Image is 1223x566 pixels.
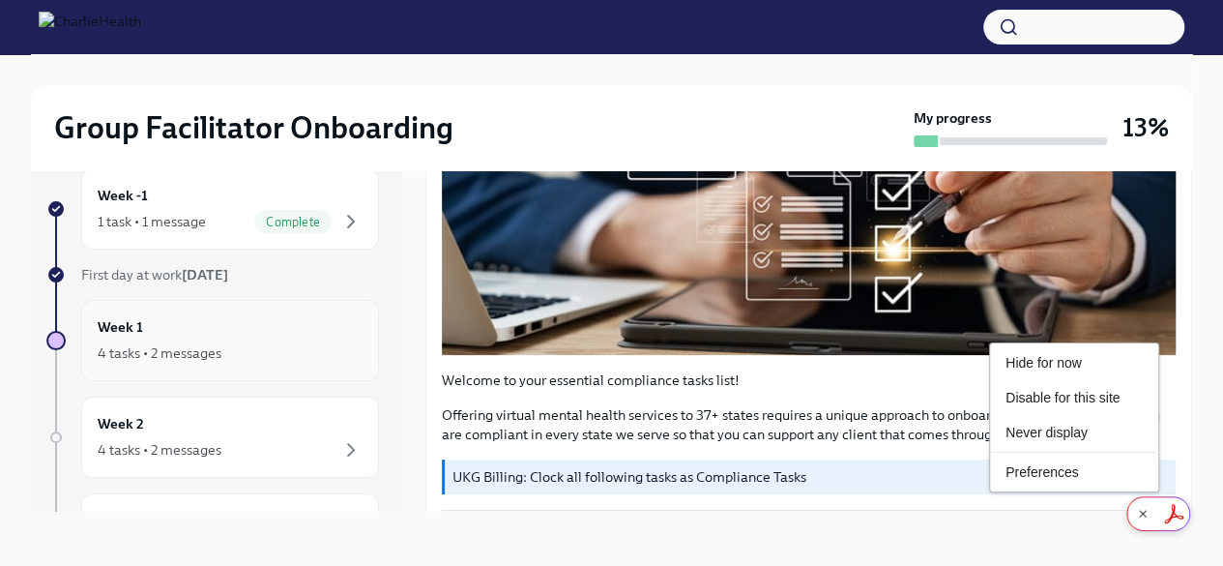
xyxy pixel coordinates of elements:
p: Offering virtual mental health services to 37+ states requires a unique approach to onboarding! I... [442,405,1176,444]
p: Welcome to your essential compliance tasks list! [442,371,1176,390]
span: First day at work [81,266,228,283]
strong: [DATE] [182,266,228,283]
img: CharlieHealth [39,12,141,43]
h6: Week 2 [98,413,144,434]
a: Week -11 task • 1 messageComplete [46,168,379,250]
a: First day at work[DATE] [46,265,379,284]
h6: Week 1 [98,316,143,338]
h2: Group Facilitator Onboarding [54,108,453,147]
h3: 13% [1122,110,1169,145]
div: 4 tasks • 2 messages [98,440,221,460]
div: 4 tasks • 2 messages [98,343,221,363]
p: UKG Billing: Clock all following tasks as Compliance Tasks [452,467,1168,487]
h6: Week -1 [98,185,148,206]
a: Week 24 tasks • 2 messages [46,397,379,478]
a: Week 14 tasks • 2 messages [46,300,379,381]
h6: Week 3 [98,510,144,531]
div: 1 task • 1 message [98,212,206,231]
span: Complete [254,215,332,229]
strong: My progress [914,108,992,128]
